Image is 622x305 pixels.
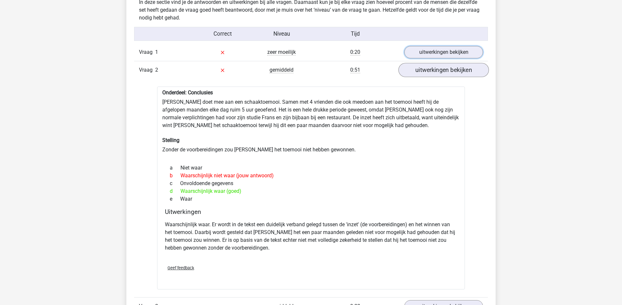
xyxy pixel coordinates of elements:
[167,265,194,270] span: Geef feedback
[311,30,399,38] div: Tijd
[170,172,180,180] span: b
[170,187,180,195] span: d
[165,172,457,180] div: Waarschijnlijk niet waar (jouw antwoord)
[252,30,311,38] div: Niveau
[165,164,457,172] div: Niet waar
[193,30,252,38] div: Correct
[165,221,457,252] p: Waarschijnlijk waar. Er wordt in de tekst een duidelijk verband gelegd tussen de 'inzet' (de voor...
[270,67,294,73] span: gemiddeld
[139,66,155,74] span: Vraag
[162,89,460,96] h6: Onderdeel: Conclusies
[165,208,457,216] h4: Uitwerkingen
[155,67,158,73] span: 2
[165,195,457,203] div: Waar
[165,180,457,187] div: Onvoldoende gegevens
[404,46,483,58] a: uitwerkingen bekijken
[170,180,180,187] span: c
[162,137,460,143] h6: Stelling
[170,164,180,172] span: a
[350,49,360,55] span: 0:20
[139,48,155,56] span: Vraag
[350,67,360,73] span: 0:51
[267,49,296,55] span: zeer moeilijk
[155,49,158,55] span: 1
[157,87,465,290] div: [PERSON_NAME] doet mee aan een schaaktoernooi. Samen met 4 vrienden die ook meedoen aan het toern...
[170,195,180,203] span: e
[165,187,457,195] div: Waarschijnlijk waar (goed)
[398,63,489,77] a: uitwerkingen bekijken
